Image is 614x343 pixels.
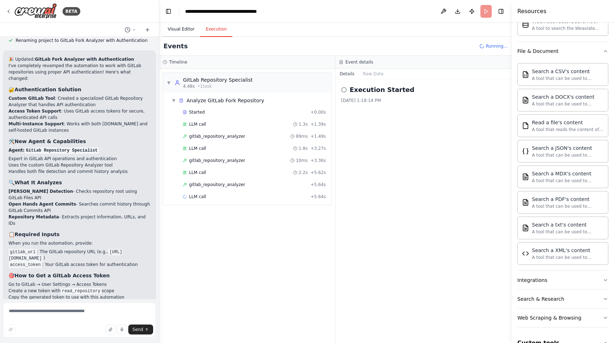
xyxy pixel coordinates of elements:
[183,83,195,89] span: 4.48s
[185,8,265,15] nav: breadcrumb
[532,221,604,228] div: Search a txt's content
[296,134,308,139] span: 89ms
[9,109,61,114] strong: Access Token Support
[532,178,604,184] div: A tool that can be used to semantic search a query from a MDX's content.
[9,188,150,201] li: - Checks repository root using GitLab Files API
[532,170,604,177] div: Search a MDX's content
[9,179,150,186] h3: 🔍
[133,327,143,332] span: Send
[189,170,206,175] span: LLM call
[9,86,150,93] h3: 🔐
[311,194,326,200] span: + 5.64s
[359,69,388,79] button: Raw Data
[9,249,37,255] code: gitlab_url
[35,57,134,62] strong: GitLab Fork Analyzer with Authentication
[189,182,245,187] span: gitlab_repository_analyzer
[200,22,232,37] button: Execution
[532,152,604,158] div: A tool that can be used to semantic search a query from a JSON's content.
[311,182,326,187] span: + 5.64s
[522,224,529,232] img: TXTSearchTool
[517,295,564,303] div: Search & Research
[9,108,150,121] li: : Uses GitLab access tokens for secure, authenticated API calls
[517,48,559,55] div: File & Document
[198,83,212,89] span: • 1 task
[189,109,205,115] span: Started
[9,121,64,126] strong: Multi-Instance Support
[9,214,150,227] li: - Extracts project information, URLs, and IDs
[311,158,326,163] span: + 3.36s
[341,98,506,103] div: [DATE] 1:18:14 PM
[9,240,150,246] p: When you run the automation, provide:
[9,249,150,261] li: : The GitLab repository URL (e.g., )
[532,119,604,126] div: Read a file's content
[189,121,206,127] span: LLM call
[532,203,604,209] div: A tool that can be used to semantic search a query from a PDF's content.
[532,93,604,100] div: Search a DOCX's content
[517,290,608,308] button: Search & Research
[9,156,150,162] li: Expert in GitLab API operations and authentication
[9,202,76,207] strong: Open Hands Agent Commits
[9,288,150,294] li: Create a new token with scope
[142,26,153,34] button: Start a new chat
[296,158,308,163] span: 10ms
[9,56,150,62] h2: 🎉 Updated:
[496,6,506,16] button: Hide right sidebar
[15,87,81,92] strong: Authentication Solution
[299,121,308,127] span: 1.3s
[9,249,122,262] code: [URL][DOMAIN_NAME]
[189,158,245,163] span: gitlab_repository_analyzer
[532,255,604,260] div: A tool that can be used to semantic search a query from a XML's content.
[532,68,604,75] div: Search a CSV's content
[9,261,150,268] li: : Your GitLab access token for authentication
[9,162,150,168] li: Uses the custom GitLab Repository Analyzer tool
[517,60,608,271] div: File & Document
[522,21,529,28] img: WeaviateVectorSearchTool
[517,42,608,60] button: File & Document
[522,173,529,180] img: MDXSearchTool
[522,148,529,155] img: JSONSearchTool
[63,7,80,16] div: BETA
[9,189,73,194] strong: [PERSON_NAME] Detection
[517,277,547,284] div: Integrations
[163,41,188,51] h2: Events
[6,325,16,334] button: Improve this prompt
[517,7,546,16] h4: Resources
[299,146,308,151] span: 1.8s
[299,170,308,175] span: 2.2s
[311,170,326,175] span: + 5.62s
[522,97,529,104] img: DOCXSearchTool
[532,76,604,81] div: A tool that can be used to semantic search a query from a CSV's content.
[345,59,373,65] h3: Event details
[14,3,57,19] img: Logo
[128,325,153,334] button: Send
[517,309,608,327] button: Web Scraping & Browsing
[522,199,529,206] img: PDFSearchTool
[517,271,608,289] button: Integrations
[9,96,55,101] strong: Custom GitLab Tool
[189,146,206,151] span: LLM call
[532,127,604,132] div: A tool that reads the content of a file. To use this tool, provide a 'file_path' parameter with t...
[311,121,326,127] span: + 1.39s
[9,138,150,145] h3: 🛠
[172,98,176,103] span: ▼
[311,134,326,139] span: + 1.49s
[189,134,245,139] span: gitlab_repository_analyzer
[16,38,147,43] span: Renaming project to GitLab Fork Analyzer with Authentication
[60,288,102,294] code: read_repository
[106,325,115,334] button: Upload files
[15,138,86,144] strong: New Agent & Capabilities
[9,262,42,268] code: access_token
[9,294,150,300] li: Copy the generated token to use with this automation
[522,122,529,129] img: FileReadTool
[522,71,529,78] img: CSVSearchTool
[350,85,414,95] h2: Execution Started
[9,281,150,288] li: Go to GitLab → User Settings → Access Tokens
[9,272,150,279] h3: 🎯
[9,168,150,175] li: Handles both file detection and commit history analysis
[532,229,604,235] div: A tool that can be used to semantic search a query from a txt's content.
[25,147,99,154] code: GitLab Repository Specialist
[9,95,150,108] li: : Created a specialized GitLab Repository Analyzer that handles API authentication
[311,146,326,151] span: + 3.27s
[522,250,529,257] img: XMLSearchTool
[122,26,139,34] button: Switch to previous chat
